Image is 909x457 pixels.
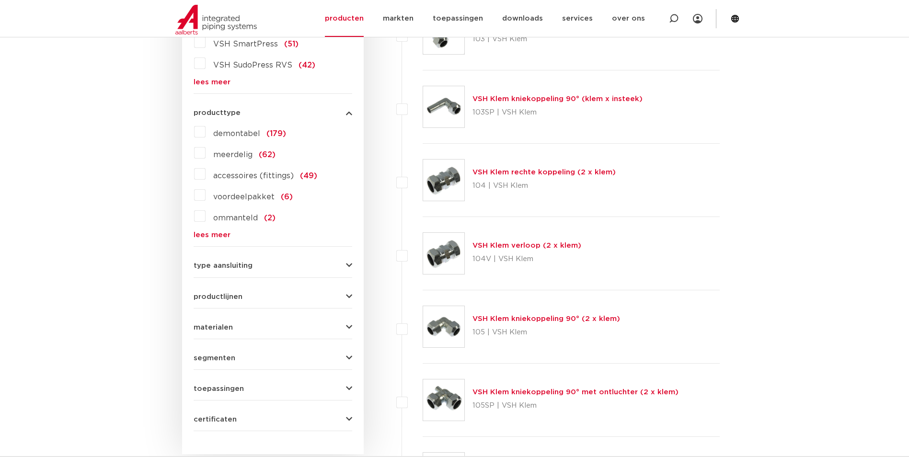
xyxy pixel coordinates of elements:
[194,324,352,331] button: materialen
[423,233,464,274] img: Thumbnail for VSH Klem verloop (2 x klem)
[472,32,698,47] p: 103 | VSH Klem
[194,354,235,362] span: segmenten
[194,293,242,300] span: productlijnen
[423,379,464,421] img: Thumbnail for VSH Klem kniekoppeling 90° met ontluchter (2 x klem)
[472,242,581,249] a: VSH Klem verloop (2 x klem)
[213,214,258,222] span: ommanteld
[472,398,679,413] p: 105SP | VSH Klem
[284,40,299,48] span: (51)
[213,172,294,180] span: accessoires (fittings)
[472,325,620,340] p: 105 | VSH Klem
[194,231,352,239] a: lees meer
[194,262,253,269] span: type aansluiting
[194,109,352,116] button: producttype
[472,315,620,322] a: VSH Klem kniekoppeling 90° (2 x klem)
[194,293,352,300] button: productlijnen
[300,172,317,180] span: (49)
[194,354,352,362] button: segmenten
[194,79,352,86] a: lees meer
[472,388,679,396] a: VSH Klem kniekoppeling 90° met ontluchter (2 x klem)
[472,95,643,103] a: VSH Klem kniekoppeling 90° (klem x insteek)
[472,178,616,194] p: 104 | VSH Klem
[194,109,241,116] span: producttype
[266,130,286,137] span: (179)
[194,385,244,392] span: toepassingen
[194,262,352,269] button: type aansluiting
[264,214,276,222] span: (2)
[194,324,233,331] span: materialen
[213,40,278,48] span: VSH SmartPress
[472,169,616,176] a: VSH Klem rechte koppeling (2 x klem)
[194,416,352,423] button: certificaten
[281,193,293,201] span: (6)
[194,385,352,392] button: toepassingen
[423,306,464,347] img: Thumbnail for VSH Klem kniekoppeling 90° (2 x klem)
[423,160,464,201] img: Thumbnail for VSH Klem rechte koppeling (2 x klem)
[213,130,260,137] span: demontabel
[423,86,464,127] img: Thumbnail for VSH Klem kniekoppeling 90° (klem x insteek)
[213,61,292,69] span: VSH SudoPress RVS
[299,61,315,69] span: (42)
[472,251,581,267] p: 104V | VSH Klem
[472,105,643,120] p: 103SP | VSH Klem
[213,151,253,159] span: meerdelig
[213,193,275,201] span: voordeelpakket
[194,416,237,423] span: certificaten
[259,151,276,159] span: (62)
